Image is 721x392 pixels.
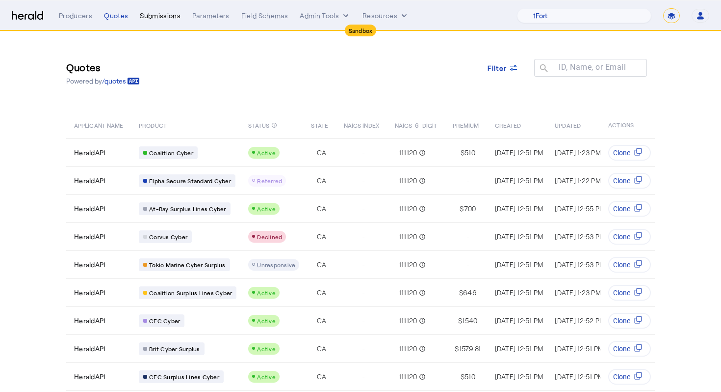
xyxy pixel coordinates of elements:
[608,341,651,357] button: Clone
[362,288,365,298] span: -
[74,176,105,186] span: HeraldAPI
[149,289,232,297] span: Coalition Surplus Lines Cyber
[608,257,651,273] button: Clone
[149,233,187,241] span: Corvus Cyber
[459,344,481,354] span: 1579.81
[241,11,288,21] div: Field Schemas
[600,111,655,139] th: ACTIONS
[317,344,327,354] span: CA
[399,232,417,242] span: 111120
[613,232,630,242] span: Clone
[417,288,426,298] mat-icon: info_outline
[257,261,295,268] span: Unresponsive
[534,63,551,75] mat-icon: search
[462,316,477,326] span: 1540
[555,288,601,297] span: [DATE] 1:23 PM
[417,316,426,326] mat-icon: info_outline
[149,373,219,381] span: CFC Surplus Lines Cyber
[495,316,543,325] span: [DATE] 12:51 PM
[495,148,543,157] span: [DATE] 12:51 PM
[464,148,475,158] span: 510
[399,176,417,186] span: 111120
[461,148,464,158] span: $
[271,120,277,131] mat-icon: info_outline
[399,260,417,270] span: 111120
[495,288,543,297] span: [DATE] 12:51 PM
[317,232,327,242] span: CA
[317,288,327,298] span: CA
[362,148,365,158] span: -
[257,233,282,240] span: Declined
[59,11,92,21] div: Producers
[464,372,475,382] span: 510
[555,372,603,381] span: [DATE] 12:51 PM
[417,176,426,186] mat-icon: info_outline
[399,316,417,326] span: 111120
[613,316,630,326] span: Clone
[311,120,328,130] span: STATE
[104,11,128,21] div: Quotes
[149,177,231,185] span: Elpha Secure Standard Cyber
[399,204,417,214] span: 111120
[317,260,327,270] span: CA
[555,176,601,185] span: [DATE] 1:22 PM
[613,260,630,270] span: Clone
[149,317,180,325] span: CFC Cyber
[192,11,230,21] div: Parameters
[555,260,605,269] span: [DATE] 12:53 PM
[488,63,507,73] span: Filter
[257,345,276,352] span: Active
[257,373,276,380] span: Active
[555,316,605,325] span: [DATE] 12:52 PM
[149,205,226,213] span: At-Bay Surplus Lines Cyber
[362,232,365,242] span: -
[555,148,601,157] span: [DATE] 1:23 PM
[459,288,463,298] span: $
[608,145,651,161] button: Clone
[74,120,123,130] span: APPLICANT NAME
[399,372,417,382] span: 111120
[480,59,527,77] button: Filter
[417,232,426,242] mat-icon: info_outline
[458,316,462,326] span: $
[453,120,479,130] span: PREMIUM
[317,372,327,382] span: CA
[460,204,463,214] span: $
[463,288,477,298] span: 646
[613,204,630,214] span: Clone
[417,204,426,214] mat-icon: info_outline
[417,148,426,158] mat-icon: info_outline
[613,372,630,382] span: Clone
[66,76,140,86] p: Powered by
[399,288,417,298] span: 111120
[608,313,651,329] button: Clone
[102,76,140,86] a: /quotes
[613,288,630,298] span: Clone
[608,173,651,189] button: Clone
[417,372,426,382] mat-icon: info_outline
[345,25,377,36] div: Sandbox
[74,316,105,326] span: HeraldAPI
[257,317,276,324] span: Active
[608,229,651,245] button: Clone
[362,372,365,382] span: -
[362,176,365,186] span: -
[257,205,276,212] span: Active
[257,177,282,184] span: Referred
[395,120,437,130] span: NAICS-6-DIGIT
[74,288,105,298] span: HeraldAPI
[149,149,193,157] span: Coalition Cyber
[495,260,543,269] span: [DATE] 12:51 PM
[66,60,140,74] h3: Quotes
[317,148,327,158] span: CA
[417,260,426,270] mat-icon: info_outline
[555,204,605,213] span: [DATE] 12:55 PM
[455,344,459,354] span: $
[74,260,105,270] span: HeraldAPI
[461,372,464,382] span: $
[362,344,365,354] span: -
[248,120,269,130] span: STATUS
[399,344,417,354] span: 111120
[466,232,469,242] span: -
[608,369,651,385] button: Clone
